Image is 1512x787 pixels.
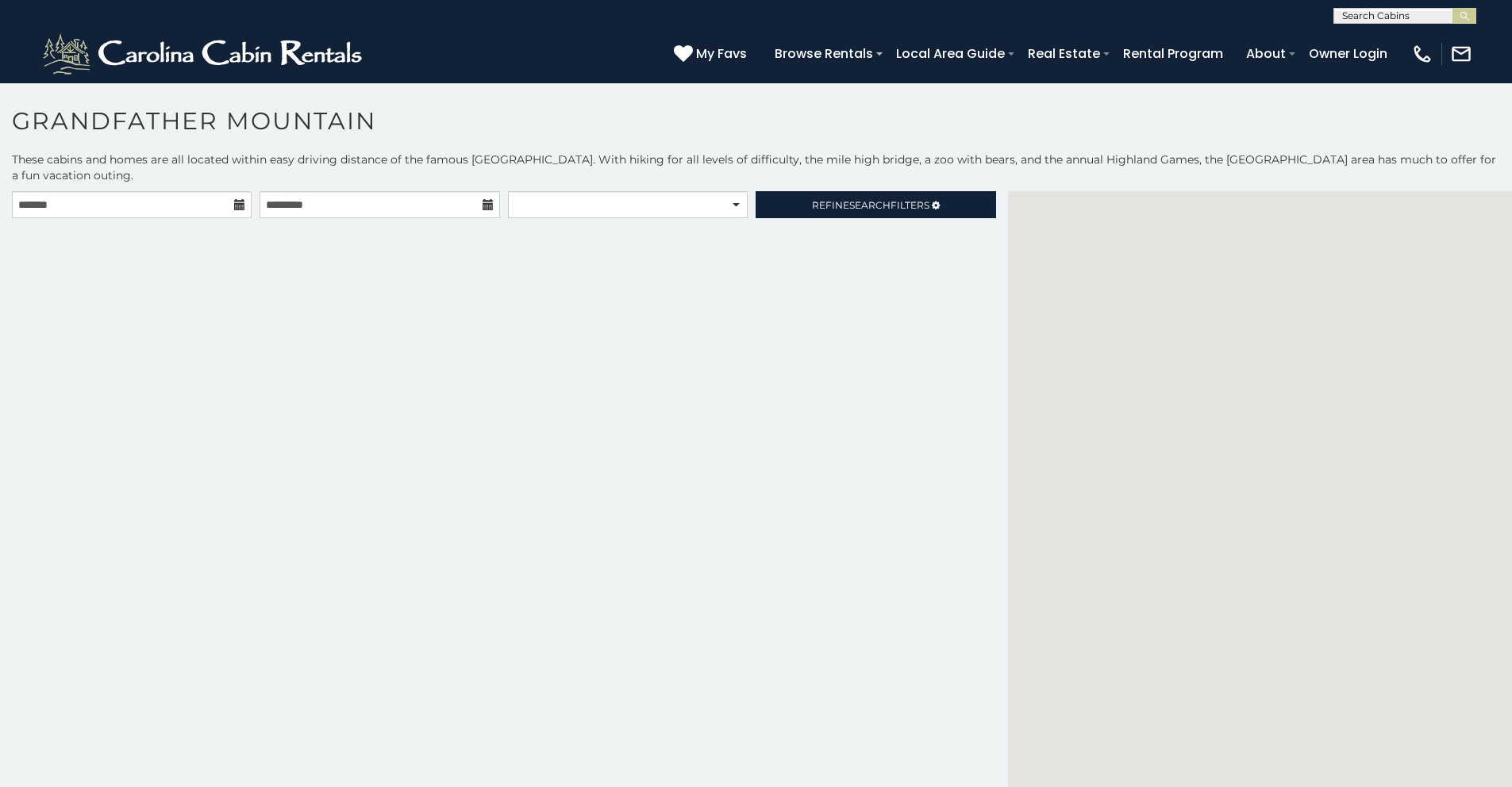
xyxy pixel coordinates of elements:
[888,40,1013,67] a: Local Area Guide
[812,199,929,211] span: Refine Filters
[767,40,881,67] a: Browse Rentals
[696,44,747,63] span: My Favs
[1450,43,1472,65] img: mail-regular-white.png
[1115,40,1231,67] a: Rental Program
[1411,43,1433,65] img: phone-regular-white.png
[1020,40,1108,67] a: Real Estate
[40,30,369,78] img: White-1-2.png
[1301,40,1395,67] a: Owner Login
[849,199,891,211] span: Search
[756,191,995,218] a: RefineSearchFilters
[1238,40,1294,67] a: About
[674,44,751,64] a: My Favs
